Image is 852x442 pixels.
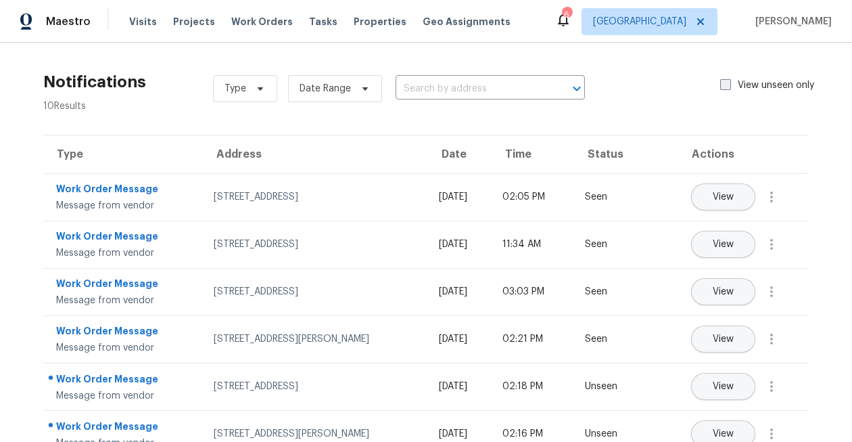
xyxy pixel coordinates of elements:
[585,427,632,441] div: Unseen
[492,135,574,173] th: Time
[56,389,192,403] div: Message from vendor
[56,246,192,260] div: Message from vendor
[56,277,192,294] div: Work Order Message
[502,238,563,251] div: 11:34 AM
[439,190,481,204] div: [DATE]
[713,382,734,392] span: View
[214,285,417,299] div: [STREET_ADDRESS]
[502,332,563,346] div: 02:21 PM
[691,278,755,305] button: View
[562,8,571,22] div: 6
[691,183,755,211] button: View
[713,334,734,345] span: View
[43,135,203,173] th: Type
[173,15,215,28] span: Projects
[56,372,192,389] div: Work Order Message
[502,380,563,393] div: 02:18 PM
[502,285,563,299] div: 03:03 PM
[502,190,563,204] div: 02:05 PM
[56,420,192,437] div: Work Order Message
[43,75,146,89] h2: Notifications
[43,100,146,113] div: 10 Results
[691,231,755,258] button: View
[129,15,157,28] span: Visits
[502,427,563,441] div: 02:16 PM
[439,285,481,299] div: [DATE]
[309,17,337,26] span: Tasks
[56,294,192,307] div: Message from vendor
[354,15,406,28] span: Properties
[56,199,192,213] div: Message from vendor
[691,326,755,353] button: View
[713,429,734,439] span: View
[643,135,809,173] th: Actions
[585,285,632,299] div: Seen
[214,238,417,251] div: [STREET_ADDRESS]
[214,380,417,393] div: [STREET_ADDRESS]
[750,15,832,28] span: [PERSON_NAME]
[567,79,586,98] button: Open
[574,135,643,173] th: Status
[585,238,632,251] div: Seen
[300,82,351,95] span: Date Range
[713,192,734,202] span: View
[585,332,632,346] div: Seen
[593,15,686,28] span: [GEOGRAPHIC_DATA]
[214,190,417,204] div: [STREET_ADDRESS]
[396,79,547,100] input: Search by address
[439,380,481,393] div: [DATE]
[214,427,417,441] div: [STREET_ADDRESS][PERSON_NAME]
[585,190,632,204] div: Seen
[713,287,734,297] span: View
[56,341,192,355] div: Message from vendor
[585,380,632,393] div: Unseen
[46,15,91,28] span: Maestro
[56,182,192,199] div: Work Order Message
[214,332,417,346] div: [STREET_ADDRESS][PERSON_NAME]
[428,135,492,173] th: Date
[56,324,192,341] div: Work Order Message
[439,332,481,346] div: [DATE]
[720,79,830,92] label: View unseen only
[691,373,755,400] button: View
[224,82,246,95] span: Type
[423,15,511,28] span: Geo Assignments
[439,427,481,441] div: [DATE]
[56,229,192,246] div: Work Order Message
[713,240,734,250] span: View
[439,238,481,251] div: [DATE]
[231,15,293,28] span: Work Orders
[203,135,428,173] th: Address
